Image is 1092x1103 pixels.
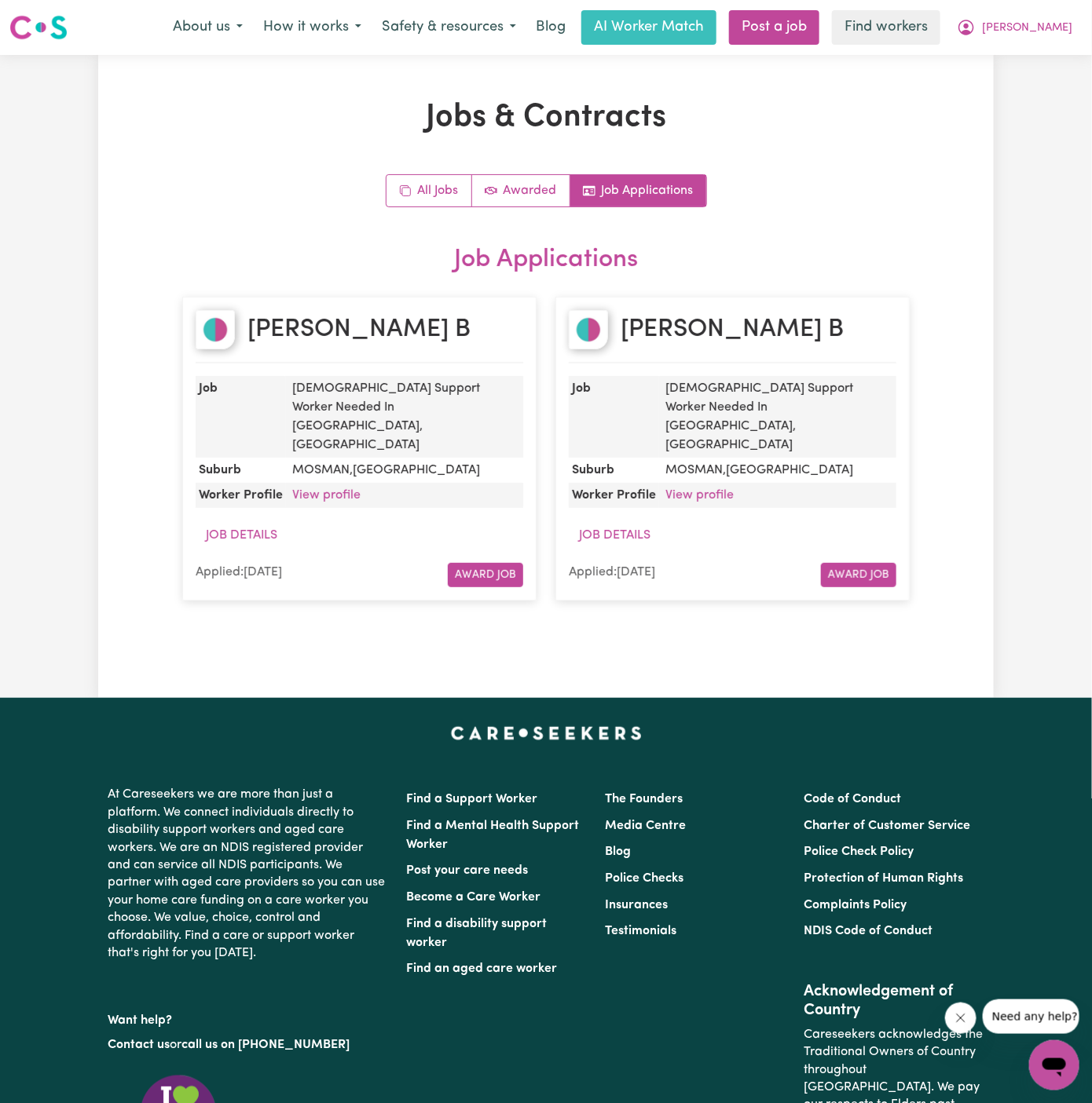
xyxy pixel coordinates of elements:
[804,925,933,937] a: NDIS Code of Conduct
[659,458,896,483] dd: MOSMAN , [GEOGRAPHIC_DATA]
[581,10,716,45] a: AI Worker Match
[406,820,579,851] a: Find a Mental Health Support Worker
[569,566,655,579] span: Applied: [DATE]
[665,489,734,502] a: View profile
[387,175,472,206] a: All jobs
[108,1006,387,1029] p: Want help?
[163,11,253,44] button: About us
[108,1030,387,1060] p: or
[286,458,523,483] dd: MOSMAN , [GEOGRAPHIC_DATA]
[605,820,686,832] a: Media Centre
[9,9,68,46] a: Careseekers logo
[406,962,557,975] a: Find an aged care worker
[1029,1040,1079,1090] iframe: Button to launch messaging window
[605,872,683,885] a: Police Checks
[605,846,631,858] a: Blog
[605,793,683,805] a: The Founders
[804,793,902,805] a: Code of Conduct
[569,520,661,550] button: Job Details
[108,780,387,968] p: At Careseekers we are more than just a platform. We connect individuals directly to disability su...
[182,99,910,137] h1: Jobs & Contracts
[804,899,907,911] a: Complaints Policy
[569,376,659,458] dt: Job
[804,820,971,832] a: Charter of Customer Service
[292,489,361,502] a: View profile
[526,10,575,45] a: Blog
[182,245,910,275] h2: Job Applications
[729,10,819,45] a: Post a job
[196,458,286,483] dt: Suburb
[286,376,523,458] dd: [DEMOGRAPHIC_DATA] Support Worker Needed In [GEOGRAPHIC_DATA], [GEOGRAPHIC_DATA]
[621,315,844,345] h2: [PERSON_NAME] B
[9,13,68,42] img: Careseekers logo
[605,925,676,937] a: Testimonials
[108,1039,170,1051] a: Contact us
[982,20,1072,37] span: [PERSON_NAME]
[569,310,608,349] img: Falisha
[451,726,642,739] a: Careseekers home page
[247,315,471,345] h2: [PERSON_NAME] B
[570,175,706,206] a: Job applications
[181,1039,350,1051] a: call us on [PHONE_NUMBER]
[196,483,286,508] dt: Worker Profile
[196,566,282,579] span: Applied: [DATE]
[406,864,528,877] a: Post your care needs
[448,563,523,587] button: Award Job
[821,563,896,587] button: Award Job
[804,846,914,858] a: Police Check Policy
[196,310,235,349] img: Julia
[253,11,372,44] button: How it works
[983,999,1079,1034] iframe: Message from company
[804,982,984,1020] h2: Acknowledgement of Country
[605,899,668,911] a: Insurances
[569,483,659,508] dt: Worker Profile
[832,10,940,45] a: Find workers
[406,793,537,805] a: Find a Support Worker
[569,458,659,483] dt: Suburb
[472,175,570,206] a: Active jobs
[406,918,547,949] a: Find a disability support worker
[406,891,541,904] a: Become a Care Worker
[804,872,964,885] a: Protection of Human Rights
[947,11,1083,44] button: My Account
[659,376,896,458] dd: [DEMOGRAPHIC_DATA] Support Worker Needed In [GEOGRAPHIC_DATA], [GEOGRAPHIC_DATA]
[196,376,286,458] dt: Job
[196,520,288,550] button: Job Details
[945,1003,977,1034] iframe: Close message
[372,11,526,44] button: Safety & resources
